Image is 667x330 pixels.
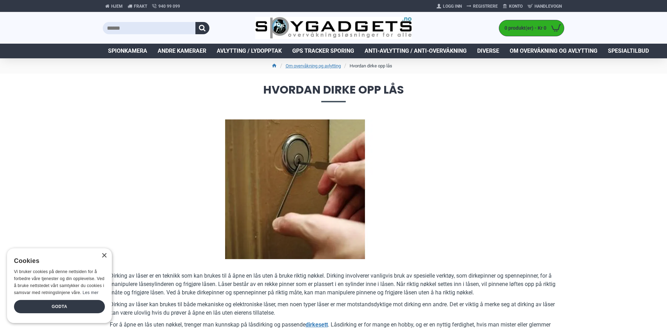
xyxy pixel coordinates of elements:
span: 940 99 099 [158,3,180,9]
span: GPS Tracker Sporing [292,47,354,55]
a: GPS Tracker Sporing [287,44,359,58]
a: Registrere [464,1,500,12]
img: Hvordan dirke opp lås [110,119,480,259]
a: Om overvåkning og avlytting [504,44,603,58]
span: Avlytting / Lydopptak [217,47,282,55]
span: Spesialtilbud [608,47,649,55]
a: Andre kameraer [152,44,211,58]
a: Om overvåkning og avlytting [286,63,341,69]
span: Frakt [134,3,147,9]
span: Handlevogn [535,3,562,9]
a: Les mer, opens a new window [83,290,98,295]
img: SpyGadgets.no [255,17,412,39]
a: Diverse [472,44,504,58]
a: 0 produkt(er) - Kr 0 [499,20,564,36]
div: Godta [14,300,105,313]
span: Logg Inn [443,3,462,9]
span: 0 produkt(er) - Kr 0 [499,24,548,32]
a: Konto [500,1,525,12]
div: Close [101,253,107,258]
span: Anti-avlytting / Anti-overvåkning [365,47,467,55]
a: Spionkamera [103,44,152,58]
span: Konto [509,3,523,9]
p: Dirking av låser kan brukes til både mekaniske og elektroniske låser, men noen typer låser er mer... [110,300,557,317]
span: Diverse [477,47,499,55]
span: Hvordan dirke opp lås [103,84,564,102]
a: Avlytting / Lydopptak [211,44,287,58]
span: Vi bruker cookies på denne nettsiden for å forbedre våre tjenester og din opplevelse. Ved å bruke... [14,269,105,295]
a: Spesialtilbud [603,44,654,58]
a: Anti-avlytting / Anti-overvåkning [359,44,472,58]
span: Hjem [111,3,123,9]
u: dirkesett [306,321,328,328]
a: Logg Inn [434,1,464,12]
span: Spionkamera [108,47,147,55]
p: Dirking av låser er en teknikk som kan brukes til å åpne en lås uten å bruke riktig nøkkel. Dirki... [110,272,557,297]
span: Registrere [473,3,498,9]
a: Handlevogn [525,1,564,12]
a: dirkesett [306,321,328,329]
div: Cookies [14,254,100,269]
span: Andre kameraer [158,47,206,55]
span: Om overvåkning og avlytting [510,47,597,55]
